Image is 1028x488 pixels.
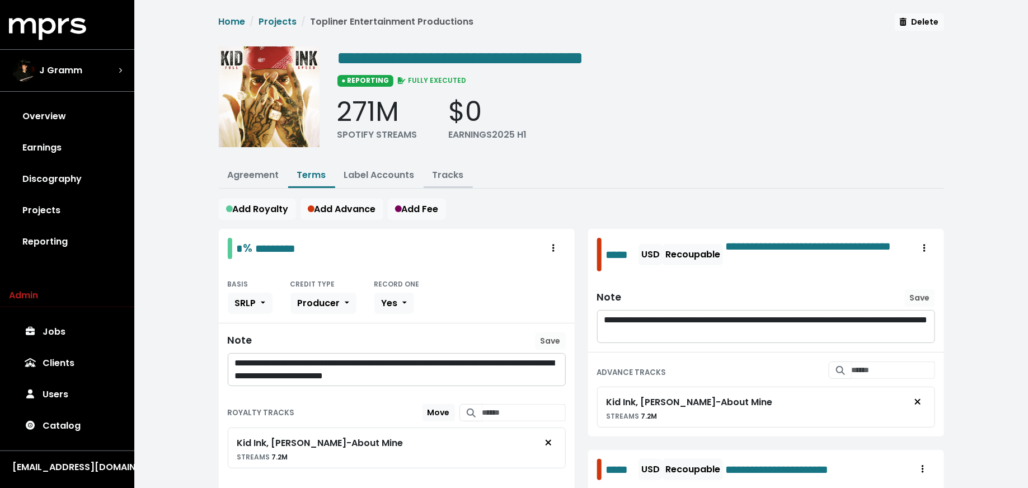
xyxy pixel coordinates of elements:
a: Users [9,379,125,410]
button: Royalty administration options [541,238,566,259]
span: USD [641,463,660,476]
div: Kid Ink, [PERSON_NAME] - About Mine [607,396,773,409]
button: USD [639,459,663,480]
button: Producer [290,293,356,314]
span: Edit value [337,49,584,67]
span: Add Fee [395,203,439,215]
a: Agreement [228,168,279,181]
span: Recoupable [665,463,720,476]
span: Edit value [606,461,637,478]
span: Edit value [606,246,637,263]
nav: breadcrumb [219,15,474,37]
span: Move [428,407,450,418]
button: Royalty administration options [912,238,937,259]
a: Overview [9,101,125,132]
div: SPOTIFY STREAMS [337,128,417,142]
span: STREAMS [237,452,270,462]
a: Discography [9,163,125,195]
a: Projects [259,15,297,28]
button: Add Fee [388,199,446,220]
div: Kid Ink, [PERSON_NAME] - About Mine [237,437,403,450]
button: [EMAIL_ADDRESS][DOMAIN_NAME] [9,460,125,475]
span: SRLP [235,297,256,309]
span: FULLY EXECUTED [396,76,466,85]
span: Producer [298,297,340,309]
a: Jobs [9,316,125,348]
a: Reporting [9,226,125,257]
a: Label Accounts [344,168,415,181]
small: CREDIT TYPE [290,279,335,289]
span: Edit value [725,461,856,478]
img: The selected account / producer [12,59,35,82]
div: $0 [449,96,527,128]
button: Add Royalty [219,199,296,220]
small: RECORD ONE [374,279,420,289]
small: ADVANCE TRACKS [597,367,666,378]
span: Add Advance [308,203,376,215]
span: Add Royalty [226,203,289,215]
button: Yes [374,293,414,314]
a: Tracks [433,168,464,181]
button: Recoupable [663,459,723,480]
div: 271M [337,96,417,128]
span: STREAMS [607,411,640,421]
button: Move [423,404,455,421]
span: Yes [382,297,398,309]
input: Search for tracks by title and link them to this royalty [482,404,566,421]
small: 7.2M [237,452,288,462]
li: Topliner Entertainment Productions [297,15,474,29]
div: Note [228,335,252,346]
button: Delete [895,13,943,31]
a: Projects [9,195,125,226]
img: Album cover for this project [219,46,320,147]
button: Remove royalty target [536,433,561,454]
a: Catalog [9,410,125,442]
span: Edit value [725,238,912,271]
div: EARNINGS 2025 H1 [449,128,527,142]
div: [EMAIL_ADDRESS][DOMAIN_NAME] [12,461,122,474]
small: BASIS [228,279,248,289]
button: USD [639,244,663,265]
a: Terms [297,168,326,181]
a: Home [219,15,246,28]
button: SRLP [228,293,273,314]
span: % [243,240,253,256]
span: Edit value [256,243,296,254]
span: USD [641,248,660,261]
button: Remove advance target [905,392,930,413]
button: Royalty administration options [910,459,935,480]
a: Clients [9,348,125,379]
div: Note [597,292,622,303]
a: mprs logo [9,22,86,35]
a: Earnings [9,132,125,163]
span: Delete [900,16,938,27]
small: 7.2M [607,411,658,421]
span: J Gramm [39,64,82,77]
button: Recoupable [663,244,723,265]
span: Edit value [237,243,243,254]
button: Add Advance [301,199,383,220]
span: Recoupable [665,248,720,261]
input: Search for tracks by title and link them to this advance [852,362,935,379]
span: ● REPORTING [337,75,394,86]
small: ROYALTY TRACKS [228,407,295,418]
